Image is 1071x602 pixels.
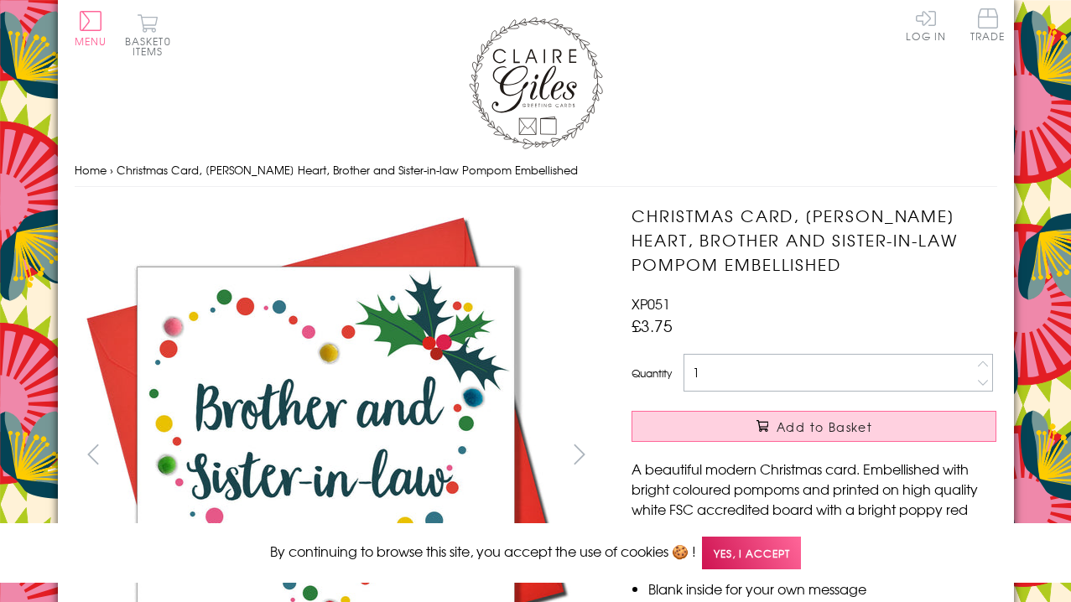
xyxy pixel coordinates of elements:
[632,459,996,539] p: A beautiful modern Christmas card. Embellished with bright coloured pompoms and printed on high q...
[133,34,171,59] span: 0 items
[75,162,107,178] a: Home
[560,435,598,473] button: next
[632,204,996,276] h1: Christmas Card, [PERSON_NAME] Heart, Brother and Sister-in-law Pompom Embellished
[117,162,578,178] span: Christmas Card, [PERSON_NAME] Heart, Brother and Sister-in-law Pompom Embellished
[970,8,1006,41] span: Trade
[75,34,107,49] span: Menu
[75,153,997,188] nav: breadcrumbs
[632,366,672,381] label: Quantity
[75,435,112,473] button: prev
[469,17,603,149] img: Claire Giles Greetings Cards
[125,13,171,56] button: Basket0 items
[777,418,872,435] span: Add to Basket
[110,162,113,178] span: ›
[702,537,801,569] span: Yes, I accept
[632,293,670,314] span: XP051
[906,8,946,41] a: Log In
[648,579,996,599] li: Blank inside for your own message
[75,11,107,46] button: Menu
[632,314,673,337] span: £3.75
[970,8,1006,44] a: Trade
[632,411,996,442] button: Add to Basket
